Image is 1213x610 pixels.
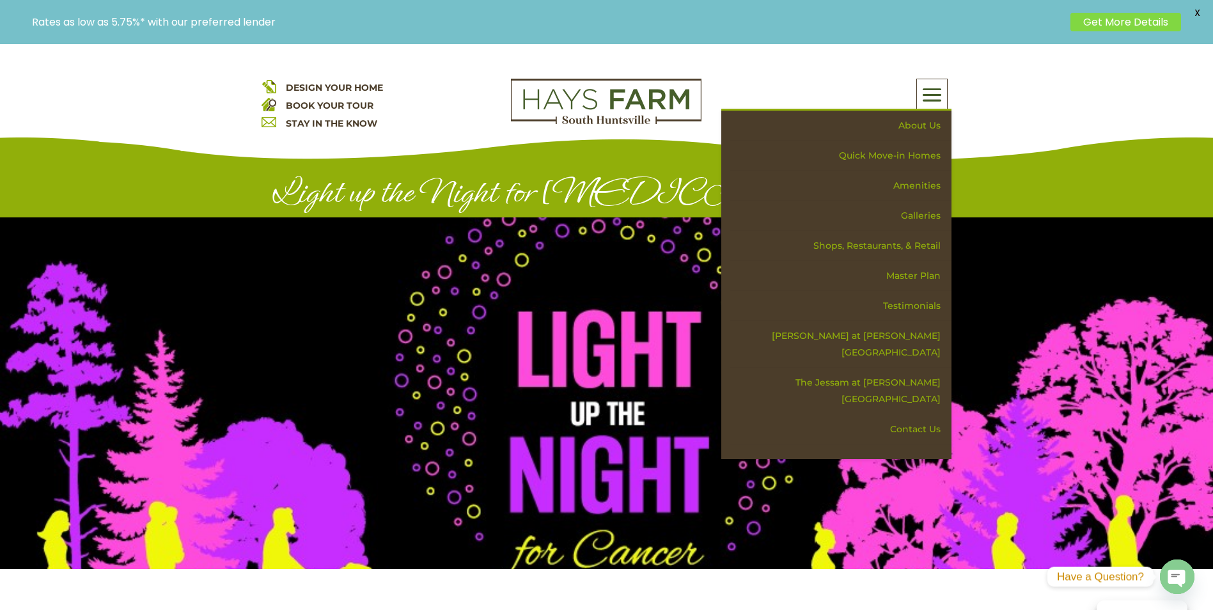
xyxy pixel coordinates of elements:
img: book your home tour [262,97,276,111]
span: X [1187,3,1207,22]
a: Testimonials [730,291,951,321]
p: Rates as low as 5.75%* with our preferred lender [32,16,1064,28]
a: BOOK YOUR TOUR [286,100,373,111]
a: The Jessam at [PERSON_NAME][GEOGRAPHIC_DATA] [730,368,951,414]
a: Get More Details [1070,13,1181,31]
a: Contact Us [730,414,951,444]
a: Quick Move-in Homes [730,141,951,171]
a: Amenities [730,171,951,201]
a: hays farm homes huntsville development [511,116,701,127]
a: Galleries [730,201,951,231]
img: design your home [262,79,276,93]
a: DESIGN YOUR HOME [286,82,383,93]
a: Master Plan [730,261,951,291]
a: Shops, Restaurants, & Retail [730,231,951,261]
a: STAY IN THE KNOW [286,118,377,129]
h1: Light up the Night for [MEDICAL_DATA] [262,173,952,217]
img: Logo [511,79,701,125]
a: About Us [730,111,951,141]
a: [PERSON_NAME] at [PERSON_NAME][GEOGRAPHIC_DATA] [730,321,951,368]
